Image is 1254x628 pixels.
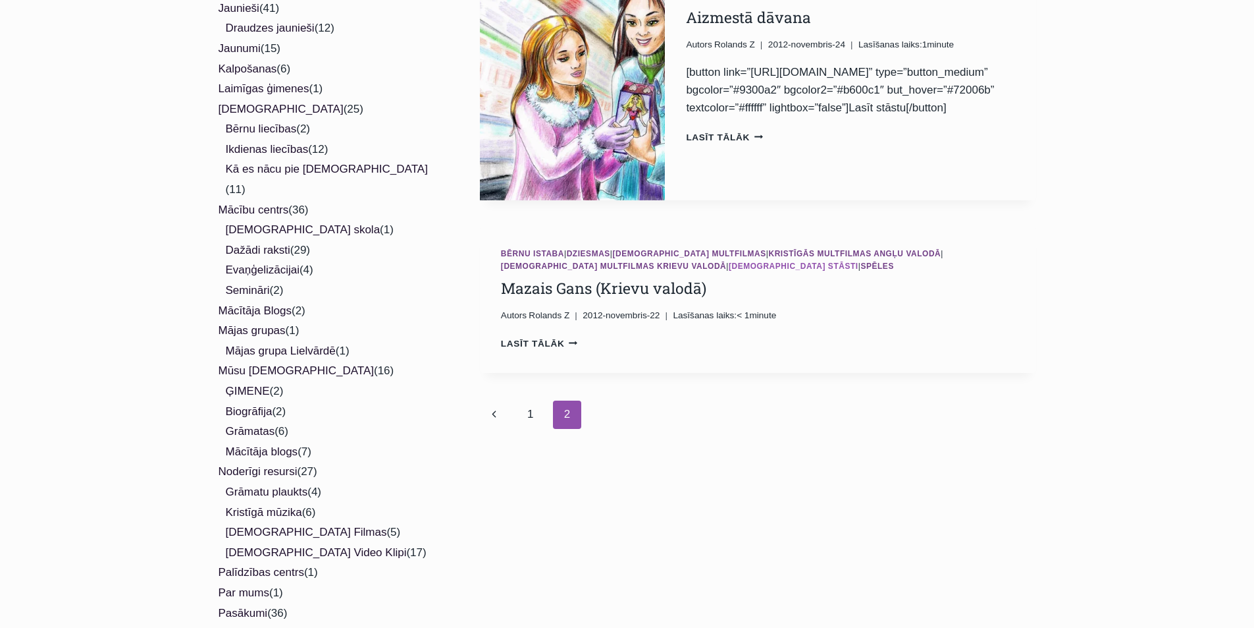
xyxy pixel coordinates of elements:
[927,40,954,49] span: minute
[226,163,428,175] a: Kā es nācu pie [DEMOGRAPHIC_DATA]
[858,40,922,49] span: Lasīšanas laiks:
[860,262,894,271] a: Spēles
[226,402,441,422] li: (2)
[219,583,441,604] li: (1)
[226,260,441,281] li: (4)
[226,486,308,498] a: Grāmatu plaukts
[226,220,441,241] li: (1)
[226,119,441,140] li: (2)
[219,607,268,619] a: Pasākumi
[219,204,289,216] a: Mācību centrs
[501,262,726,271] a: [DEMOGRAPHIC_DATA] multfilmas krievu valodā
[729,262,858,271] a: [DEMOGRAPHIC_DATA] stāsti
[226,382,441,402] li: (2)
[226,281,441,301] li: (2)
[226,22,315,34] a: Draudzes jaunieši
[226,143,309,156] a: Ikdienas liecības
[219,63,277,75] a: Kalpošanas
[553,401,581,428] span: 2
[686,63,1014,117] div: [button link=”[URL][DOMAIN_NAME]” type=”button_medium” bgcolor=”#9300a2″ bgcolor2=”#b600c1″ but_h...
[219,586,269,599] a: Par mums
[501,249,564,258] a: Bērnu istaba
[219,59,441,80] li: (6)
[219,304,292,317] a: Mācītāja Blogs
[219,462,441,563] li: (27)
[613,249,766,258] a: [DEMOGRAPHIC_DATA] multfilmas
[768,38,845,52] time: 2012-novembris-24
[226,543,441,563] li: (17)
[219,42,261,55] a: Jaunumi
[226,422,441,442] li: (6)
[529,310,569,320] span: Rolands Z
[219,301,441,322] li: (2)
[219,465,298,478] a: Noderīgi resursi
[219,563,441,583] li: (1)
[686,132,763,142] a: Lasīt tālāk
[673,308,776,323] span: < 1
[226,244,290,256] a: Dažādi raksti
[226,445,298,458] a: Mācītāja blogs
[480,401,1036,428] nav: Page navigation
[858,38,954,52] span: 1
[749,310,776,320] span: minute
[226,341,441,362] li: (1)
[226,223,380,236] a: [DEMOGRAPHIC_DATA] skola
[501,308,527,323] span: Autors
[567,249,610,258] a: Dziesmas
[686,38,712,52] span: Autors
[219,364,374,377] a: Mūsu [DEMOGRAPHIC_DATA]
[219,566,304,579] a: Palīdzības centrs
[583,308,660,323] time: 2012-novembris-22
[686,7,811,27] a: Aizmestā dāvana
[226,385,270,397] a: ĢIMENE
[219,324,286,337] a: Mājas grupas
[219,100,441,200] li: (25)
[226,264,300,276] a: Evaņģelizācijai
[226,526,387,538] a: [DEMOGRAPHIC_DATA] Filmas
[226,140,441,160] li: (12)
[219,361,441,462] li: (16)
[226,546,407,559] a: [DEMOGRAPHIC_DATA] Video Klipi
[226,405,273,418] a: Biogrāfija
[226,241,441,261] li: (29)
[226,284,270,297] a: Semināri
[226,345,336,357] a: Mājas grupa Lielvārdē
[501,278,706,298] a: Mazais Gans (Krievu valodā)
[226,503,441,523] li: (6)
[501,249,943,271] span: | | | | | |
[219,82,309,95] a: Laimīgas ģimenes
[219,79,441,100] li: (1)
[226,442,441,463] li: (7)
[226,123,297,135] a: Bērnu liecības
[714,40,755,49] span: Rolands Z
[226,18,441,39] li: (12)
[673,310,737,320] span: Lasīšanas laiks:
[226,506,302,519] a: Kristīgā mūzika
[219,321,441,361] li: (1)
[219,604,441,624] li: (36)
[219,200,441,301] li: (36)
[517,401,545,428] a: 1
[226,523,441,543] li: (5)
[219,2,259,14] a: Jaunieši
[501,339,578,349] a: Lasīt tālāk
[226,425,275,438] a: Grāmatas
[226,482,441,503] li: (4)
[219,103,344,115] a: [DEMOGRAPHIC_DATA]
[219,39,441,59] li: (15)
[226,159,441,200] li: (11)
[768,249,941,258] a: Kristīgās multfilmas angļu valodā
